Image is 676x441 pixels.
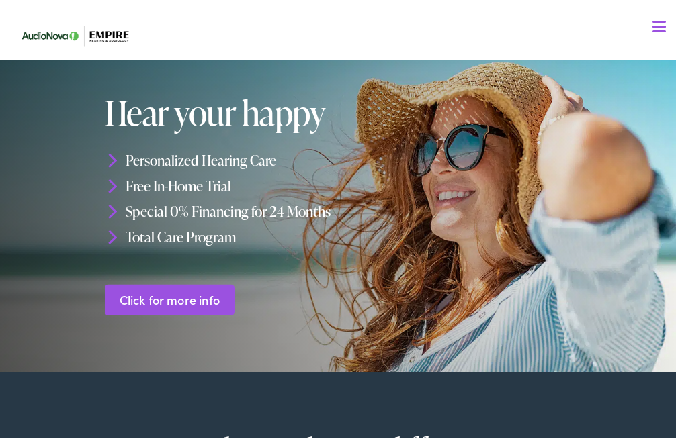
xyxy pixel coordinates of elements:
[105,220,443,246] li: Total Care Program
[105,170,443,195] li: Free In-Home Trial
[24,54,672,95] a: What We Offer
[105,281,235,312] a: Click for more info
[105,91,443,128] h1: Hear your happy
[105,144,443,170] li: Personalized Hearing Care
[105,195,443,221] li: Special 0% Financing for 24 Months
